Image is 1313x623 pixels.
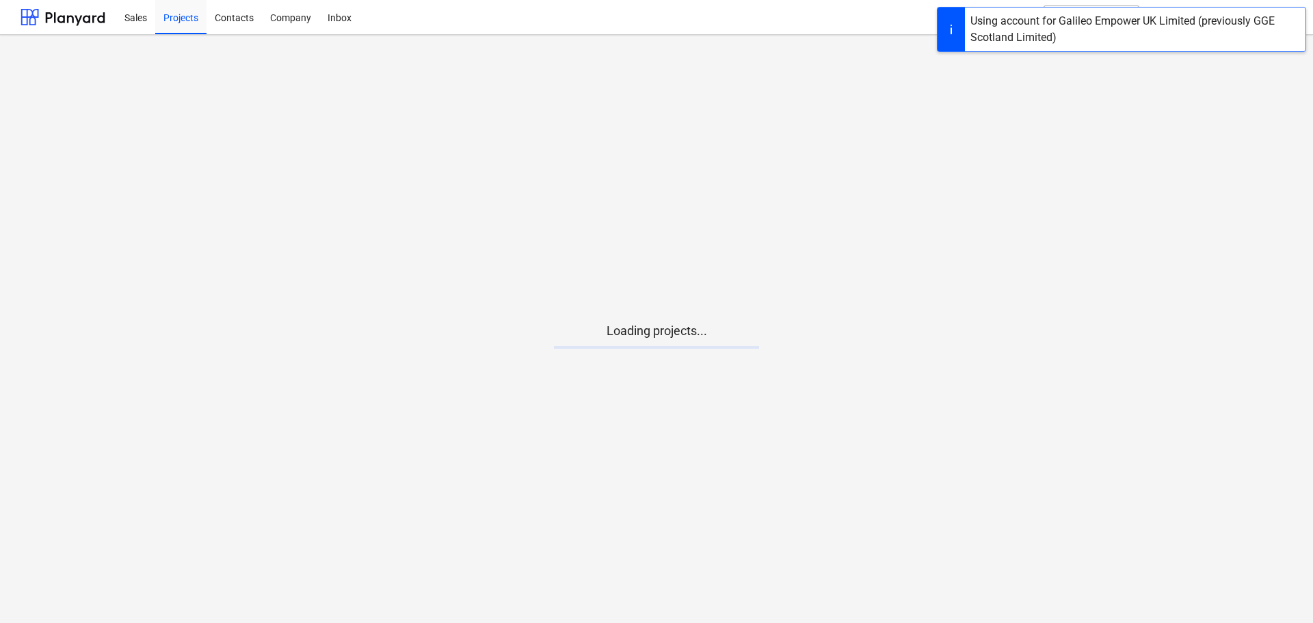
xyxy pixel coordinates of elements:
[970,13,1300,46] div: Using account for Galileo Empower UK Limited (previously GGE Scotland Limited)
[554,323,759,339] p: Loading projects...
